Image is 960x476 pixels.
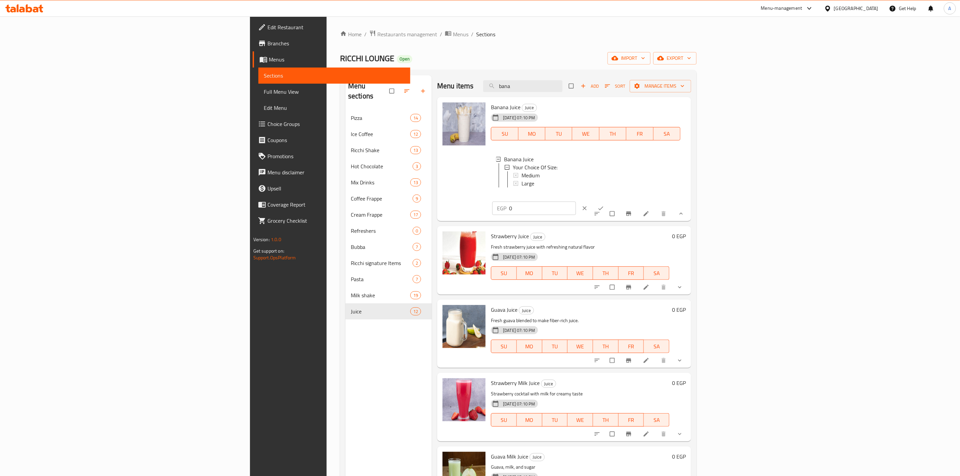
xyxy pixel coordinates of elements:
button: SA [644,266,669,280]
span: Menus [453,30,468,38]
span: Manage items [635,82,686,90]
span: MO [519,342,540,351]
button: show more [672,353,688,368]
div: Hot Chocolate3 [345,158,432,174]
span: 12 [411,131,421,137]
h6: 0 EGP [672,378,686,388]
span: Select to update [606,207,620,220]
span: SA [646,342,667,351]
button: SA [644,340,669,353]
button: Branch-specific-item [621,427,637,441]
button: MO [518,127,545,140]
button: Add section [416,84,432,98]
button: WE [568,340,593,353]
span: Menu disclaimer [267,168,405,176]
a: Edit menu item [643,284,651,291]
button: SU [491,266,517,280]
a: Full Menu View [258,84,410,100]
span: Banana Juice [491,102,520,112]
span: MO [519,415,540,425]
button: TH [593,266,619,280]
span: SU [494,129,515,139]
button: MO [517,413,542,427]
span: Coffee Frappe [351,194,413,203]
span: Juice [522,104,537,112]
h2: Menu items [437,81,474,91]
p: EGP [497,204,506,212]
span: SA [646,415,667,425]
span: 1.0.0 [271,235,281,244]
img: Banana Juice [443,102,486,145]
span: Add [581,82,599,90]
span: Sort [605,82,625,90]
span: Strawberry Juice [491,231,529,241]
button: sort-choices [590,353,606,368]
a: Branches [253,35,410,51]
a: Coverage Report [253,197,410,213]
h6: 0 EGP [672,231,686,241]
span: MO [519,268,540,278]
a: Edit Menu [258,100,410,116]
span: WE [575,129,596,139]
button: sort-choices [590,427,606,441]
span: Select to update [606,428,620,440]
span: Version: [253,235,270,244]
button: SU [491,127,518,140]
span: Medium [521,171,540,179]
span: Promotions [267,152,405,160]
div: items [413,194,421,203]
button: Manage items [630,80,691,92]
span: TU [545,342,565,351]
button: TU [542,413,568,427]
input: search [483,80,562,92]
span: Edit Restaurant [267,23,405,31]
div: Coffee Frappe9 [345,190,432,207]
div: Ricchi Shake13 [345,142,432,158]
button: show more [672,280,688,295]
span: 12 [411,308,421,315]
span: Banana Juice [504,155,534,163]
button: WE [572,127,599,140]
img: Guava Juice [443,305,486,348]
div: items [413,227,421,235]
span: Select all sections [385,85,400,97]
span: Sort items [600,81,630,91]
span: SA [646,268,667,278]
button: Add [579,81,600,91]
span: Large [521,179,534,187]
button: SU [491,340,517,353]
span: Choice Groups [267,120,405,128]
span: Sections [476,30,495,38]
span: FR [621,415,641,425]
button: SA [654,127,680,140]
p: Fresh guava blended to make fiber-rich juice. [491,316,669,325]
button: Branch-specific-item [621,206,637,221]
button: MO [517,266,542,280]
input: Please enter price [509,202,576,215]
div: items [410,114,421,122]
button: Branch-specific-item [621,353,637,368]
span: 0 [413,228,421,234]
span: TH [596,415,616,425]
div: items [410,130,421,138]
span: Ricchi Shake [351,146,410,154]
span: Juice [519,307,534,314]
img: Strawberry Juice [443,231,486,274]
a: Edit menu item [643,357,651,364]
span: [DATE] 07:10 PM [500,327,538,334]
span: MO [521,129,543,139]
li: / [471,30,473,38]
button: WE [568,413,593,427]
span: export [659,54,691,62]
span: Hot Chocolate [351,162,413,170]
button: Branch-specific-item [621,280,637,295]
span: Juice [531,233,545,241]
span: Cream Frappe [351,211,410,219]
span: 17 [411,212,421,218]
a: Menus [445,30,468,39]
span: Grocery Checklist [267,217,405,225]
button: MO [517,340,542,353]
div: Pasta7 [345,271,432,287]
